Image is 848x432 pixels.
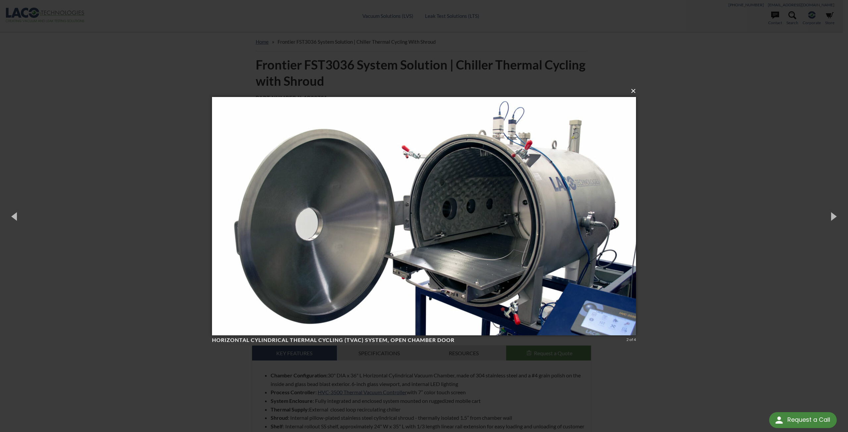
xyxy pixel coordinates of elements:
[212,84,636,349] img: Horizontal Cylindrical Thermal Cycling (TVAC) System, open chamber door
[774,415,784,425] img: round button
[787,412,830,427] div: Request a Call
[818,198,848,234] button: Next (Right arrow key)
[212,337,624,344] h4: Horizontal Cylindrical Thermal Cycling (TVAC) System, open chamber door
[769,412,837,428] div: Request a Call
[626,337,636,343] div: 2 of 4
[214,84,638,98] button: ×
